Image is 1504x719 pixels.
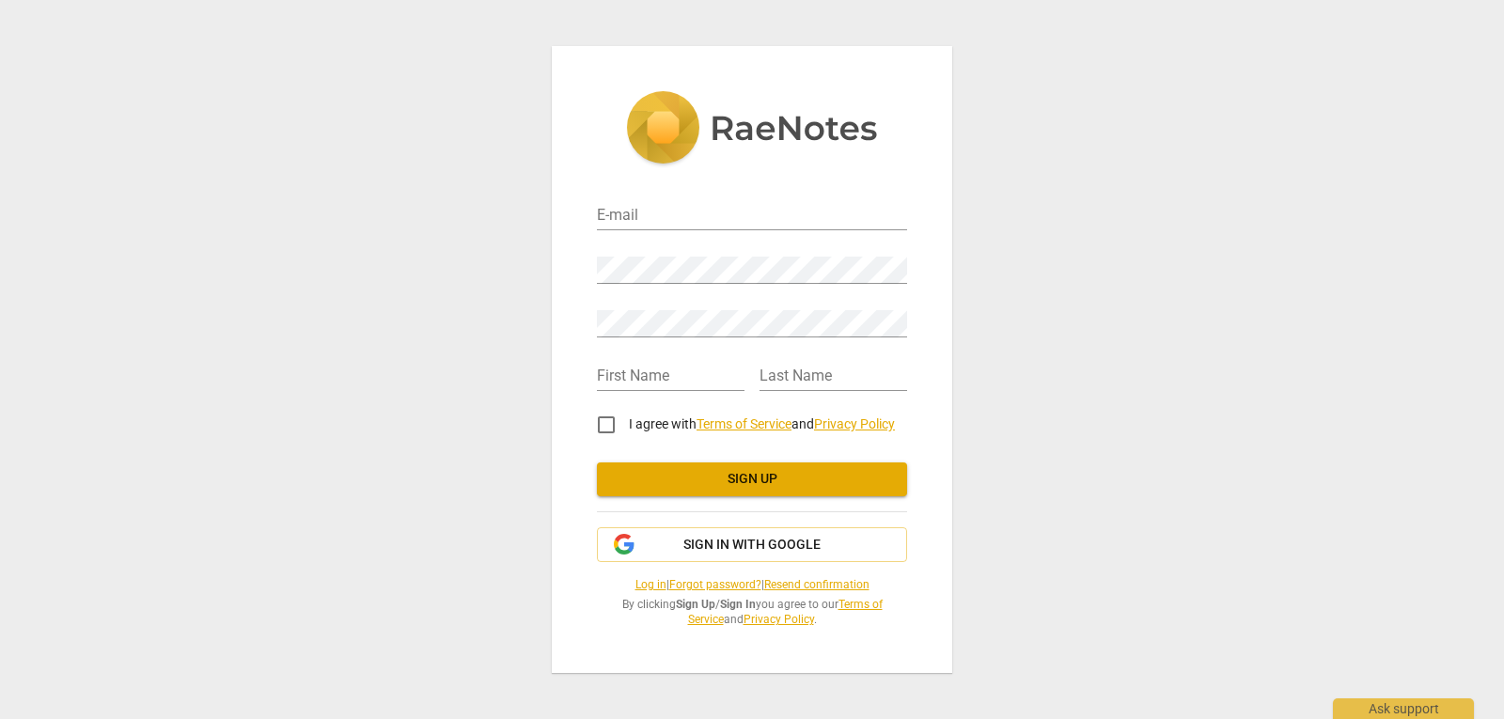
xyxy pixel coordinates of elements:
[688,598,883,627] a: Terms of Service
[597,527,907,563] button: Sign in with Google
[635,578,666,591] a: Log in
[720,598,756,611] b: Sign In
[626,91,878,168] img: 5ac2273c67554f335776073100b6d88f.svg
[669,578,761,591] a: Forgot password?
[597,577,907,593] span: | |
[814,416,895,431] a: Privacy Policy
[683,536,821,555] span: Sign in with Google
[597,462,907,496] button: Sign up
[697,416,791,431] a: Terms of Service
[629,416,895,431] span: I agree with and
[1333,698,1474,719] div: Ask support
[676,598,715,611] b: Sign Up
[612,470,892,489] span: Sign up
[764,578,869,591] a: Resend confirmation
[597,597,907,628] span: By clicking / you agree to our and .
[744,613,814,626] a: Privacy Policy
